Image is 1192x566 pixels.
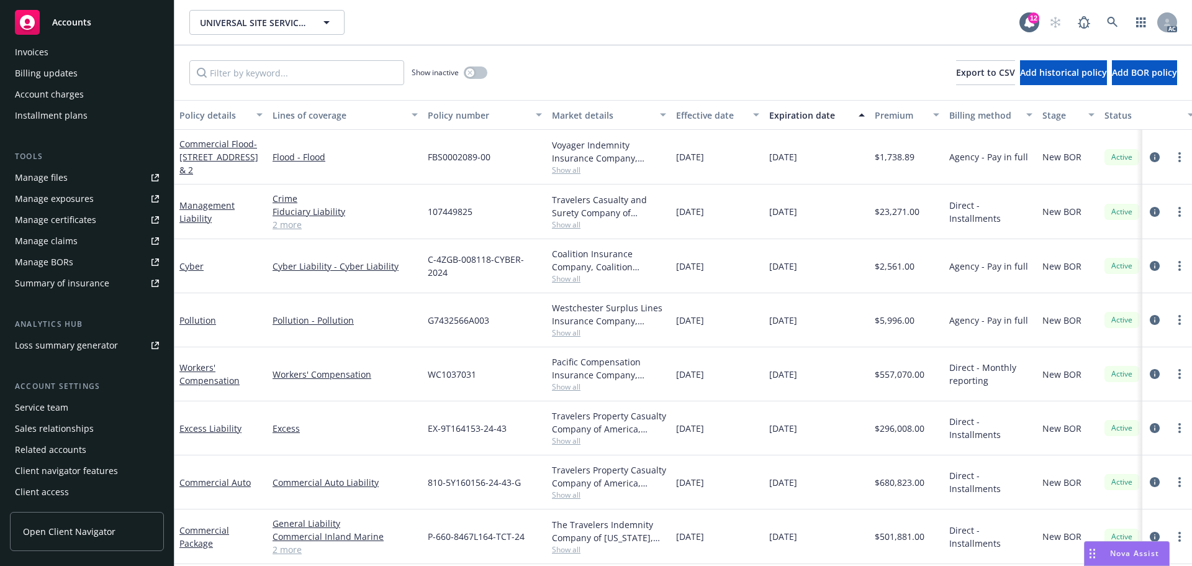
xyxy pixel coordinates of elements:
[179,362,240,386] a: Workers' Compensation
[1100,10,1125,35] a: Search
[10,335,164,355] a: Loss summary generator
[10,482,164,502] a: Client access
[273,109,404,122] div: Lines of coverage
[1042,314,1081,327] span: New BOR
[10,210,164,230] a: Manage certificates
[1042,422,1081,435] span: New BOR
[875,205,919,218] span: $23,271.00
[179,138,258,176] a: Commercial Flood
[10,168,164,188] a: Manage files
[273,543,418,556] a: 2 more
[273,314,418,327] a: Pollution - Pollution
[552,327,666,338] span: Show all
[1042,205,1081,218] span: New BOR
[875,530,924,543] span: $501,881.00
[1172,529,1187,544] a: more
[676,476,704,489] span: [DATE]
[875,476,924,489] span: $680,823.00
[179,138,258,176] span: - [STREET_ADDRESS] & 2
[1109,477,1134,488] span: Active
[769,314,797,327] span: [DATE]
[769,476,797,489] span: [DATE]
[1042,368,1081,381] span: New BOR
[1147,367,1162,381] a: circleInformation
[764,100,870,130] button: Expiration date
[552,301,666,327] div: Westchester Surplus Lines Insurance Company, Chubb Group, RT Specialty Insurance Services, LLC (R...
[273,218,418,231] a: 2 more
[769,368,797,381] span: [DATE]
[10,252,164,272] a: Manage BORs
[949,524,1032,550] span: Direct - Installments
[1109,422,1134,434] span: Active
[200,16,307,29] span: UNIVERSAL SITE SERVICES, INC
[552,139,666,165] div: Voyager Indemnity Insurance Company, Assurant, Amwins
[189,60,404,85] input: Filter by keyword...
[1020,66,1107,78] span: Add historical policy
[676,205,704,218] span: [DATE]
[428,109,528,122] div: Policy number
[179,314,216,326] a: Pollution
[676,422,704,435] span: [DATE]
[1037,100,1099,130] button: Stage
[1084,541,1170,566] button: Nova Assist
[1109,260,1134,272] span: Active
[273,205,418,218] a: Fiduciary Liability
[1129,10,1154,35] a: Switch app
[676,314,704,327] span: [DATE]
[1110,548,1159,559] span: Nova Assist
[552,409,666,436] div: Travelers Property Casualty Company of America, Travelers Insurance
[428,530,525,543] span: P-660-8467L164-TCT-24
[179,199,235,224] a: Management Liability
[179,524,229,549] a: Commercial Package
[1147,204,1162,219] a: circleInformation
[273,517,418,530] a: General Liability
[875,422,924,435] span: $296,008.00
[1147,529,1162,544] a: circleInformation
[10,419,164,439] a: Sales relationships
[552,490,666,500] span: Show all
[1112,60,1177,85] button: Add BOR policy
[15,440,86,460] div: Related accounts
[552,463,666,490] div: Travelers Property Casualty Company of America, Travelers Insurance
[769,260,797,273] span: [DATE]
[547,100,671,130] button: Market details
[15,42,48,62] div: Invoices
[676,150,704,163] span: [DATE]
[552,544,666,555] span: Show all
[1042,150,1081,163] span: New BOR
[875,150,914,163] span: $1,738.89
[552,273,666,284] span: Show all
[15,210,96,230] div: Manage certificates
[10,63,164,83] a: Billing updates
[10,440,164,460] a: Related accounts
[949,109,1019,122] div: Billing method
[428,368,476,381] span: WC1037031
[769,422,797,435] span: [DATE]
[428,205,472,218] span: 107449825
[412,67,459,78] span: Show inactive
[189,10,345,35] button: UNIVERSAL SITE SERVICES, INC
[15,398,68,418] div: Service team
[676,260,704,273] span: [DATE]
[1042,260,1081,273] span: New BOR
[552,247,666,273] div: Coalition Insurance Company, Coalition Insurance Solutions (Carrier), Coalition Insurance Solutio...
[949,314,1028,327] span: Agency - Pay in full
[428,314,489,327] span: G7432566A003
[10,231,164,251] a: Manage claims
[1147,258,1162,273] a: circleInformation
[1172,421,1187,436] a: more
[15,168,68,188] div: Manage files
[10,461,164,481] a: Client navigator features
[10,189,164,209] a: Manage exposures
[676,530,704,543] span: [DATE]
[23,525,115,538] span: Open Client Navigator
[949,415,1032,441] span: Direct - Installments
[423,100,547,130] button: Policy number
[676,368,704,381] span: [DATE]
[174,100,268,130] button: Policy details
[15,273,109,293] div: Summary of insurance
[676,109,746,122] div: Effective date
[1109,531,1134,542] span: Active
[15,106,88,126] div: Installment plans
[1172,258,1187,273] a: more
